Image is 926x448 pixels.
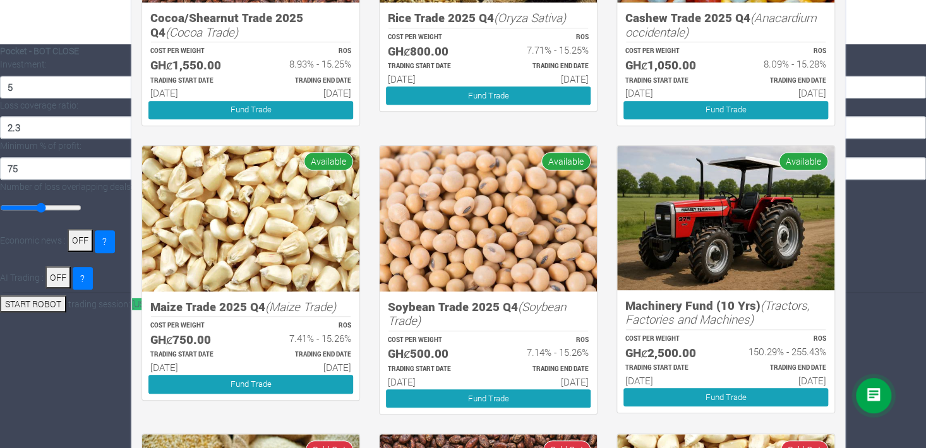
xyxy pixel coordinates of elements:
[150,350,239,360] p: Estimated Trading Start Date
[500,365,589,374] p: Estimated Trading End Date
[386,389,591,408] a: Fund Trade
[150,362,239,373] h6: [DATE]
[737,375,826,386] h6: [DATE]
[262,58,351,69] h6: 8.93% - 15.25%
[148,375,353,393] a: Fund Trade
[150,47,239,56] p: COST PER WEIGHT
[500,346,589,358] h6: 7.14% - 15.26%
[500,62,589,71] p: Estimated Trading End Date
[165,24,238,40] i: (Cocoa Trade)
[623,388,828,406] a: Fund Trade
[142,146,359,292] img: growforme image
[95,230,115,253] button: ?
[262,87,351,98] h6: [DATE]
[73,267,93,290] button: ?
[150,11,351,39] h5: Cocoa/Shearnut Trade 2025 Q4
[500,336,589,345] p: ROS
[625,87,714,98] h6: [DATE]
[625,346,714,360] h5: GHȼ2,500.00
[262,76,351,86] p: Estimated Trading End Date
[625,9,817,40] i: (Anacardium occidentale)
[150,76,239,86] p: Estimated Trading Start Date
[380,146,597,292] img: growforme image
[541,152,591,170] span: Available
[737,47,826,56] p: ROS
[500,33,589,42] p: ROS
[737,346,826,357] h6: 150.29% - 255.43%
[737,58,826,69] h6: 8.09% - 15.28%
[52,45,79,57] b: CLOSE
[262,47,351,56] p: ROS
[625,76,714,86] p: Estimated Trading Start Date
[388,44,477,59] h5: GHȼ800.00
[262,350,351,360] p: Estimated Trading End Date
[388,336,477,345] p: COST PER WEIGHT
[500,44,589,56] h6: 7.71% - 15.25%
[388,300,589,328] h5: Soybean Trade 2025 Q4
[386,86,591,105] a: Fund Trade
[737,87,826,98] h6: [DATE]
[625,47,714,56] p: COST PER WEIGHT
[737,363,826,373] p: Estimated Trading End Date
[388,346,477,361] h5: GHȼ500.00
[500,73,589,85] h6: [DATE]
[500,376,589,387] h6: [DATE]
[45,266,71,288] button: OFF
[494,9,566,25] i: (Oryza Sativa)
[148,101,353,119] a: Fund Trade
[388,62,477,71] p: Estimated Trading Start Date
[625,298,826,327] h5: Machinery Fund (10 Yrs)
[388,33,477,42] p: COST PER WEIGHT
[388,365,477,374] p: Estimated Trading Start Date
[625,58,714,73] h5: GHȼ1,050.00
[625,297,810,327] i: (Tractors, Factories and Machines)
[150,321,239,331] p: COST PER WEIGHT
[265,298,336,314] i: (Maize Trade)
[623,101,828,119] a: Fund Trade
[737,334,826,344] p: ROS
[388,376,477,387] h6: [DATE]
[68,229,93,251] button: OFF
[625,375,714,386] h6: [DATE]
[150,58,239,73] h5: GHȼ1,550.00
[150,333,239,347] h5: GHȼ750.00
[68,298,130,310] span: trading session:
[262,333,351,344] h6: 7.41% - 15.26%
[779,152,828,170] span: Available
[625,334,714,344] p: COST PER WEIGHT
[150,87,239,98] h6: [DATE]
[388,73,477,85] h6: [DATE]
[388,11,589,25] h5: Rice Trade 2025 Q4
[262,321,351,331] p: ROS
[625,363,714,373] p: Estimated Trading Start Date
[388,298,566,329] i: (Soybean Trade)
[617,146,834,290] img: growforme image
[304,152,353,170] span: Available
[150,300,351,314] h5: Maize Trade 2025 Q4
[625,11,826,39] h5: Cashew Trade 2025 Q4
[262,362,351,373] h6: [DATE]
[737,76,826,86] p: Estimated Trading End Date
